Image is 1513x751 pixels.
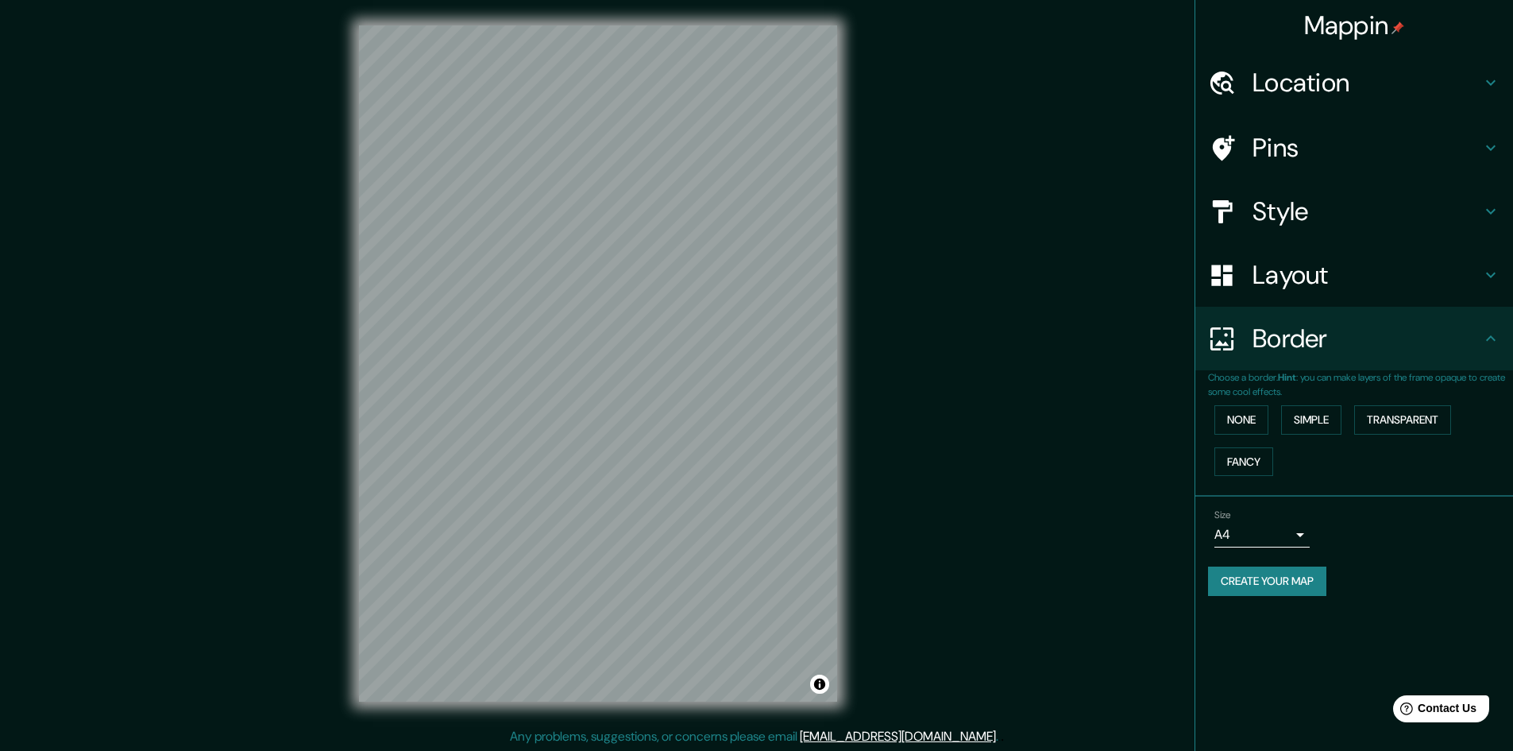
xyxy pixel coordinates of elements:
div: Pins [1195,116,1513,180]
p: Any problems, suggestions, or concerns please email . [510,727,998,746]
div: . [1001,727,1004,746]
iframe: Help widget launcher [1372,689,1496,734]
button: Fancy [1214,447,1273,477]
div: Border [1195,307,1513,370]
canvas: Map [359,25,837,702]
h4: Pins [1252,132,1481,164]
label: Size [1214,509,1231,522]
h4: Layout [1252,259,1481,291]
div: . [998,727,1001,746]
button: Toggle attribution [810,675,829,694]
h4: Location [1252,67,1481,99]
div: Location [1195,51,1513,114]
b: Hint [1278,371,1296,384]
div: Layout [1195,243,1513,307]
h4: Mappin [1304,10,1405,41]
a: [EMAIL_ADDRESS][DOMAIN_NAME] [800,728,996,745]
button: Simple [1281,405,1341,435]
h4: Style [1252,195,1481,227]
div: A4 [1214,522,1310,548]
div: Style [1195,180,1513,243]
button: None [1214,405,1268,435]
button: Create your map [1208,567,1326,596]
button: Transparent [1354,405,1451,435]
h4: Border [1252,323,1481,354]
p: Choose a border. : you can make layers of the frame opaque to create some cool effects. [1208,370,1513,399]
img: pin-icon.png [1391,21,1404,34]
